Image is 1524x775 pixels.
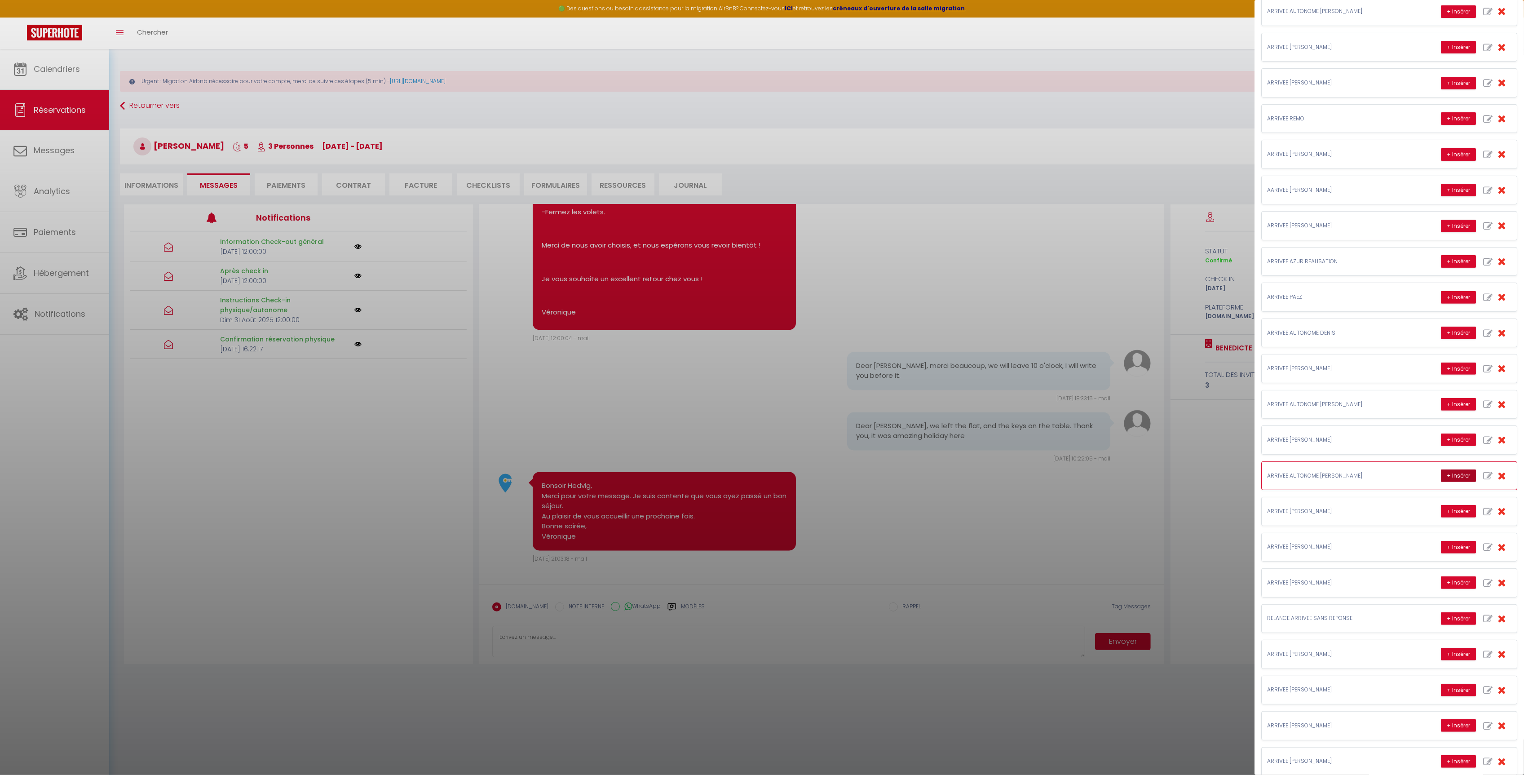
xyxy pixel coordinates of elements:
[1267,186,1402,195] p: AARIVEE [PERSON_NAME]
[1267,507,1402,516] p: ARRIVEE [PERSON_NAME]
[1267,150,1402,159] p: ARRIVEE [PERSON_NAME]
[1267,329,1402,337] p: ARRIVEE AUTONOME DENIS
[1267,400,1402,409] p: ARRIVEE AUTONOME [PERSON_NAME]
[1267,436,1402,444] p: ARRIVEE [PERSON_NAME]
[1267,722,1402,730] p: ARRIVEE [PERSON_NAME]
[1441,77,1476,89] button: + Insérer
[1441,363,1476,375] button: + Insérer
[1441,576,1476,589] button: + Insérer
[1441,541,1476,554] button: + Insérer
[1267,650,1402,659] p: ARRIVEE [PERSON_NAME]
[1267,293,1402,301] p: ARRIVEE PAEZ
[1441,398,1476,411] button: + Insérer
[1267,257,1402,266] p: ARRIVEE AZUR REALISATION
[1441,255,1476,268] button: + Insérer
[1441,5,1476,18] button: + Insérer
[1441,148,1476,161] button: + Insérer
[1267,79,1402,87] p: ARRIVEE [PERSON_NAME]
[1267,472,1402,480] p: ARRIVEE AUTONOME [PERSON_NAME]
[1441,41,1476,53] button: + Insérer
[7,4,34,31] button: Ouvrir le widget de chat LiveChat
[1441,469,1476,482] button: + Insérer
[1267,221,1402,230] p: ARRIVEE [PERSON_NAME]
[1441,755,1476,768] button: + Insérer
[1267,614,1402,623] p: RELANCE ARRIVEE SANS REPONSE
[1441,220,1476,232] button: + Insérer
[1441,112,1476,125] button: + Insérer
[1441,291,1476,304] button: + Insérer
[1441,434,1476,446] button: + Insérer
[1267,364,1402,373] p: ARRIVEE [PERSON_NAME]
[1267,686,1402,694] p: ARRIVEE [PERSON_NAME]
[1267,43,1402,52] p: ARRIVEE [PERSON_NAME]
[1441,684,1476,696] button: + Insérer
[1267,115,1402,123] p: ARRIVEE REMO
[1441,648,1476,660] button: + Insérer
[1441,327,1476,339] button: + Insérer
[1267,7,1402,16] p: ARRIVEE AUTONOME [PERSON_NAME]
[1441,505,1476,518] button: + Insérer
[1267,757,1402,766] p: ARRIVEE [PERSON_NAME]
[1441,184,1476,196] button: + Insérer
[1267,579,1402,587] p: ARRIVEE [PERSON_NAME]
[1441,719,1476,732] button: + Insérer
[1441,612,1476,625] button: + Insérer
[1267,543,1402,551] p: ARRIVEE [PERSON_NAME]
